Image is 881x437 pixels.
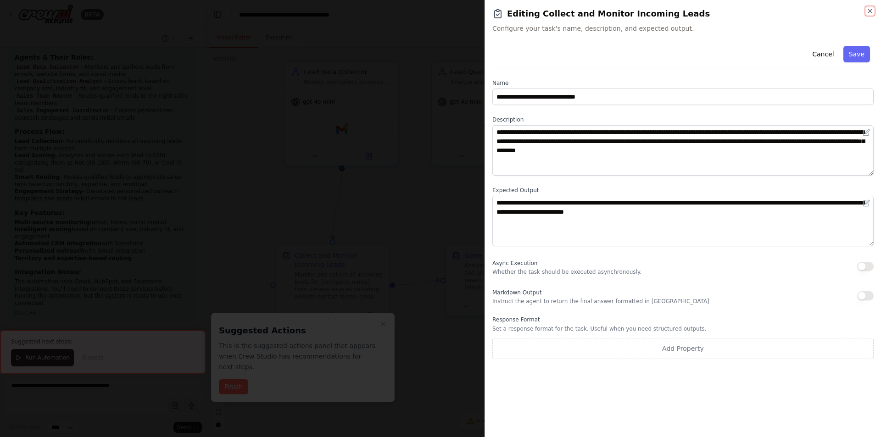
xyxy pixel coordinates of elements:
p: Set a response format for the task. Useful when you need structured outputs. [492,325,874,332]
button: Cancel [807,46,839,62]
label: Name [492,79,874,87]
h2: Editing Collect and Monitor Incoming Leads [492,7,874,20]
button: Open in editor [861,198,872,209]
label: Expected Output [492,187,874,194]
label: Description [492,116,874,123]
button: Save [843,46,870,62]
span: Async Execution [492,260,537,266]
button: Open in editor [861,127,872,138]
p: Instruct the agent to return the final answer formatted in [GEOGRAPHIC_DATA] [492,298,709,305]
label: Response Format [492,316,874,323]
span: Configure your task's name, description, and expected output. [492,24,874,33]
button: Add Property [492,338,874,359]
p: Whether the task should be executed asynchronously. [492,268,641,276]
span: Markdown Output [492,289,541,296]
